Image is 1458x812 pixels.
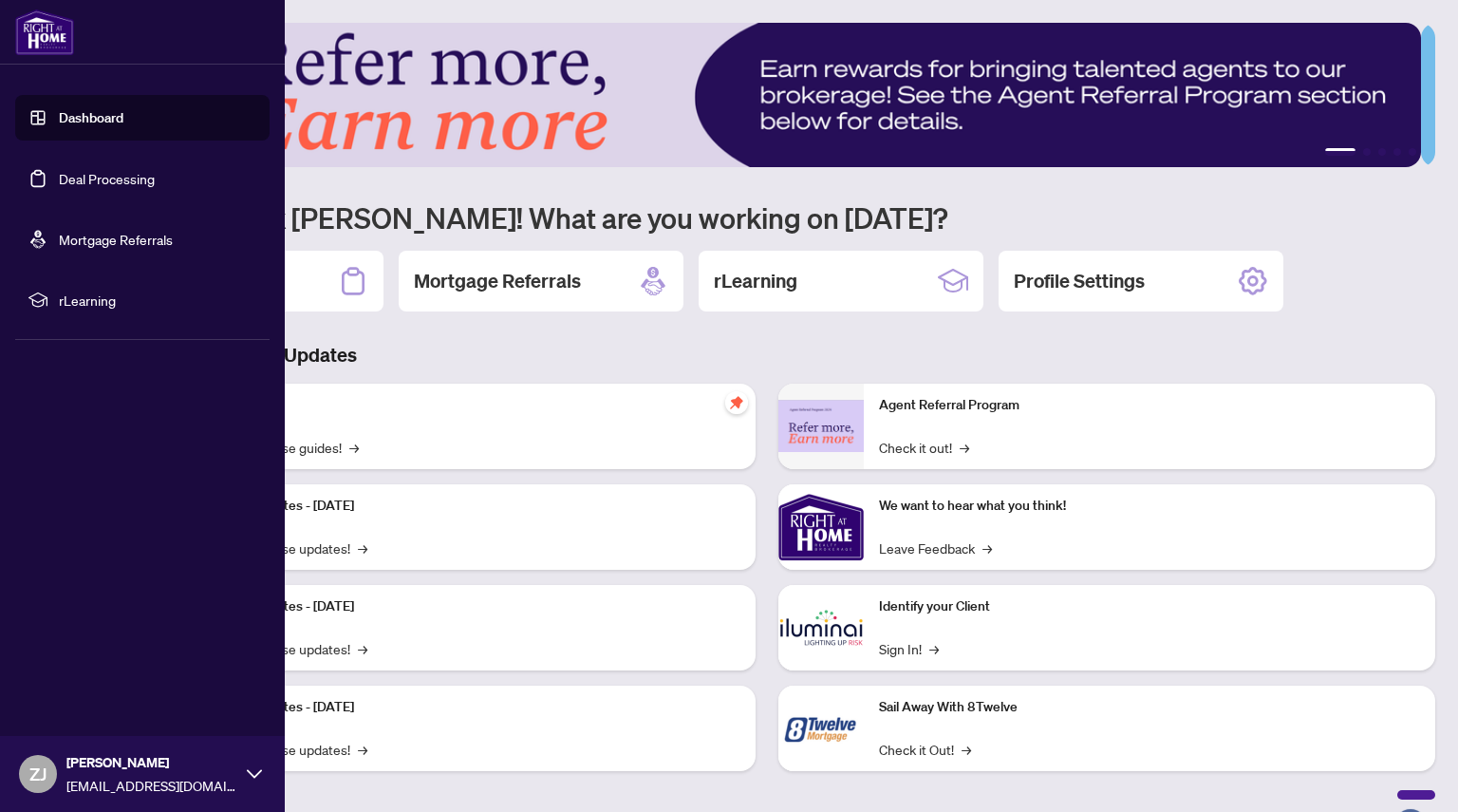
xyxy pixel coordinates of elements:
button: 4 [1393,148,1401,156]
p: Sail Away With 8Twelve [879,697,1420,718]
h2: Profile Settings [1014,268,1145,294]
h3: Brokerage & Industry Updates [99,342,1435,368]
span: [EMAIL_ADDRESS][DOMAIN_NAME] [66,775,237,796]
button: 3 [1378,148,1386,156]
p: Identify your Client [879,596,1420,617]
img: We want to hear what you think! [778,484,864,570]
p: We want to hear what you think! [879,496,1420,517]
button: 5 [1409,148,1416,156]
span: → [962,739,971,760]
p: Platform Updates - [DATE] [199,496,740,517]
p: Platform Updates - [DATE] [199,596,740,617]
h2: Mortgage Referrals [414,268,581,294]
img: logo [15,9,74,55]
h2: rLearning [714,268,797,294]
button: Open asap [1382,746,1439,803]
span: [PERSON_NAME] [66,752,237,773]
img: Identify your Client [778,585,864,670]
a: Sign In!→ [879,638,939,659]
span: rLearning [59,290,256,311]
p: Platform Updates - [DATE] [199,697,740,718]
h1: Welcome back [PERSON_NAME]! What are you working on [DATE]? [99,199,1435,236]
span: → [358,538,367,558]
a: Check it Out!→ [879,739,971,760]
button: 2 [1363,148,1371,156]
a: Deal Processing [59,170,155,187]
span: ZJ [29,761,47,787]
a: Leave Feedback→ [879,538,992,558]
span: → [349,437,359,458]
span: → [358,739,367,760]
img: Sail Away With 8Twelve [778,686,864,771]
img: Slide 0 [99,23,1421,167]
a: Dashboard [59,109,123,126]
span: → [982,538,992,558]
a: Check it out!→ [879,437,969,458]
p: Self-Help [199,395,740,416]
span: → [358,638,367,659]
span: → [960,437,969,458]
button: 1 [1325,148,1355,156]
img: Agent Referral Program [778,400,864,452]
span: → [929,638,939,659]
span: pushpin [725,391,748,414]
a: Mortgage Referrals [59,231,173,248]
p: Agent Referral Program [879,395,1420,416]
